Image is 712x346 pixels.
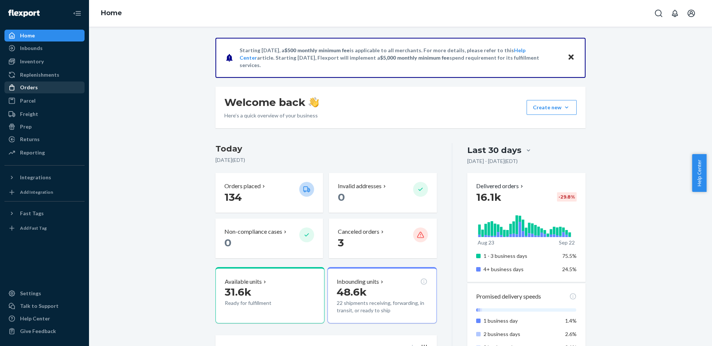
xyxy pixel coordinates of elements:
a: Home [101,9,122,17]
div: Parcel [20,97,36,104]
span: Support [16,5,42,12]
div: Integrations [20,174,51,181]
p: Available units [225,277,262,286]
div: Talk to Support [20,302,59,310]
div: Freight [20,110,38,118]
p: [DATE] - [DATE] ( EDT ) [467,157,518,165]
h1: Welcome back [224,96,319,109]
p: Canceled orders [338,227,379,236]
p: Invalid addresses [338,182,382,190]
a: Settings [4,287,85,299]
p: Orders placed [224,182,261,190]
button: Non-compliance cases 0 [215,219,323,258]
a: Inbounds [4,42,85,54]
div: Inbounds [20,44,43,52]
button: Give Feedback [4,325,85,337]
p: Here’s a quick overview of your business [224,112,319,119]
p: Inbounding units [337,277,379,286]
button: Inbounding units48.6k22 shipments receiving, forwarding, in transit, or ready to ship [327,267,436,323]
button: Help Center [692,154,706,192]
span: 31.6k [225,286,251,298]
img: Flexport logo [8,10,40,17]
div: Reporting [20,149,45,156]
span: 2.6% [565,331,577,337]
div: Inventory [20,58,44,65]
button: Canceled orders 3 [329,219,436,258]
a: Prep [4,121,85,133]
button: Close [566,52,576,63]
div: Orders [20,84,38,91]
div: Home [20,32,35,39]
span: 48.6k [337,286,367,298]
a: Returns [4,133,85,145]
a: Add Integration [4,186,85,198]
div: Add Integration [20,189,53,195]
button: Talk to Support [4,300,85,312]
button: Orders placed 134 [215,173,323,213]
p: 2 business days [484,330,557,338]
p: Non-compliance cases [224,227,282,236]
p: Aug 23 [478,239,494,246]
ol: breadcrumbs [95,3,128,24]
div: Prep [20,123,32,130]
a: Parcel [4,95,85,107]
div: Give Feedback [20,327,56,335]
span: 0 [338,191,345,203]
p: Sep 22 [559,239,575,246]
a: Replenishments [4,69,85,81]
h3: Today [215,143,437,155]
button: Fast Tags [4,207,85,219]
button: Open notifications [667,6,682,21]
a: Orders [4,81,85,93]
div: Settings [20,290,41,297]
button: Integrations [4,172,85,183]
a: Reporting [4,147,85,159]
span: 0 [224,236,231,249]
p: 1 - 3 business days [484,252,557,260]
span: 75.5% [562,253,577,259]
div: Last 30 days [467,144,521,156]
div: Fast Tags [20,210,44,217]
div: -29.8 % [557,192,577,202]
span: 24.5% [562,266,577,272]
img: hand-wave emoji [309,97,319,107]
a: Add Fast Tag [4,222,85,234]
button: Open account menu [684,6,699,21]
div: Replenishments [20,71,59,79]
p: Starting [DATE], a is applicable to all merchants. For more details, please refer to this article... [240,47,560,69]
div: Help Center [20,315,50,322]
div: Add Fast Tag [20,225,47,231]
span: 1.4% [565,317,577,324]
button: Open Search Box [651,6,666,21]
button: Create new [527,100,577,115]
div: Returns [20,136,40,143]
p: 1 business day [484,317,557,325]
p: 22 shipments receiving, forwarding, in transit, or ready to ship [337,299,427,314]
span: $5,000 monthly minimum fee [380,54,449,61]
button: Delivered orders [476,182,525,190]
p: Promised delivery speeds [476,292,541,301]
button: Available units31.6kReady for fulfillment [215,267,324,323]
button: Invalid addresses 0 [329,173,436,213]
p: [DATE] ( EDT ) [215,156,437,164]
p: 4+ business days [484,266,557,273]
p: Ready for fulfillment [225,299,293,307]
span: 16.1k [476,191,501,203]
span: 3 [338,236,344,249]
a: Freight [4,108,85,120]
button: Close Navigation [70,6,85,21]
span: 134 [224,191,242,203]
a: Help Center [4,313,85,325]
a: Home [4,30,85,41]
a: Inventory [4,56,85,67]
span: $500 monthly minimum fee [284,47,350,53]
